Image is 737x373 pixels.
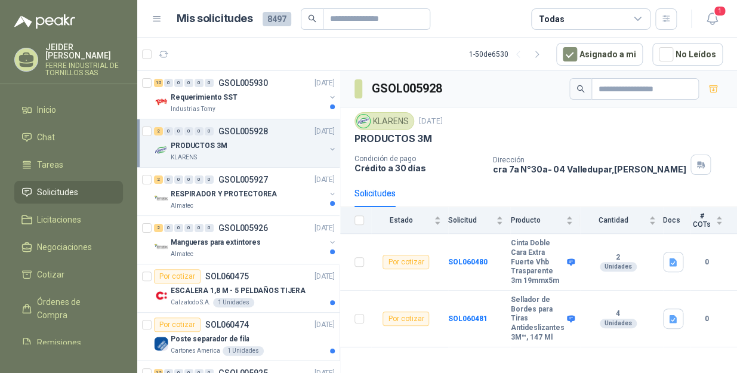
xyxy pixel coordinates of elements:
[14,126,123,149] a: Chat
[154,221,337,259] a: 2 0 0 0 0 0 GSOL005926[DATE] Company LogoMangueras para extintoresAlmatec
[448,207,511,234] th: Solicitud
[195,79,203,87] div: 0
[171,346,220,356] p: Cartones America
[184,127,193,135] div: 0
[37,103,56,116] span: Inicio
[164,79,173,87] div: 0
[218,127,268,135] p: GSOL005928
[37,241,92,254] span: Negociaciones
[314,271,335,282] p: [DATE]
[174,224,183,232] div: 0
[184,79,193,87] div: 0
[576,85,585,93] span: search
[177,10,253,27] h1: Mis solicitudes
[14,98,123,121] a: Inicio
[37,158,63,171] span: Tareas
[14,14,75,29] img: Logo peakr
[357,115,370,128] img: Company Logo
[314,174,335,186] p: [DATE]
[218,224,268,232] p: GSOL005926
[164,127,173,135] div: 0
[213,298,254,307] div: 1 Unidades
[469,45,547,64] div: 1 - 50 de 6530
[205,320,249,329] p: SOL060474
[510,216,563,224] span: Producto
[713,5,726,17] span: 1
[510,295,564,342] b: Sellador de Bordes para Tiras Antideslizantes 3M™, 147 Ml
[354,132,432,145] p: PRODUCTOS 3M
[14,236,123,258] a: Negociaciones
[556,43,643,66] button: Asignado a mi
[690,257,723,268] b: 0
[171,298,211,307] p: Calzatodo S.A.
[37,336,81,349] span: Remisiones
[37,268,64,281] span: Cotizar
[164,224,173,232] div: 0
[448,315,488,323] a: SOL060481
[184,224,193,232] div: 0
[171,249,193,259] p: Almatec
[154,192,168,206] img: Company Logo
[510,207,580,234] th: Producto
[448,216,494,224] span: Solicitud
[205,79,214,87] div: 0
[218,175,268,184] p: GSOL005927
[690,207,737,234] th: # COTs
[154,175,163,184] div: 2
[137,313,340,361] a: Por cotizarSOL060474[DATE] Company LogoPoste separador de filaCartones America1 Unidades
[263,12,291,26] span: 8497
[690,313,723,325] b: 0
[510,239,564,285] b: Cinta Doble Cara Extra Fuerte Vhb Trasparente 3m 19mmx5m
[174,79,183,87] div: 0
[37,186,78,199] span: Solicitudes
[539,13,564,26] div: Todas
[14,208,123,231] a: Licitaciones
[171,92,238,103] p: Requerimiento SST
[154,143,168,158] img: Company Logo
[600,319,637,328] div: Unidades
[205,224,214,232] div: 0
[154,95,168,109] img: Company Logo
[154,79,163,87] div: 10
[223,346,264,356] div: 1 Unidades
[448,258,488,266] a: SOL060480
[195,127,203,135] div: 0
[154,337,168,351] img: Company Logo
[354,163,483,173] p: Crédito a 30 días
[137,264,340,313] a: Por cotizarSOL060475[DATE] Company LogoESCALERA 1,8 M - 5 PELDAÑOS TIJERACalzatodo S.A.1 Unidades
[171,140,227,152] p: PRODUCTOS 3M
[171,237,261,248] p: Mangueras para extintores
[314,126,335,137] p: [DATE]
[154,127,163,135] div: 2
[14,153,123,176] a: Tareas
[14,263,123,286] a: Cotizar
[580,216,646,224] span: Cantidad
[37,295,112,322] span: Órdenes de Compra
[314,223,335,234] p: [DATE]
[580,253,655,263] b: 2
[154,76,337,114] a: 10 0 0 0 0 0 GSOL005930[DATE] Company LogoRequerimiento SSTIndustrias Tomy
[14,331,123,354] a: Remisiones
[493,164,686,174] p: cra 7a N°30a- 04 Valledupar , [PERSON_NAME]
[14,291,123,326] a: Órdenes de Compra
[701,8,723,30] button: 1
[171,189,277,200] p: RESPIRADOR Y PROTECTOREA
[493,156,686,164] p: Dirección
[154,269,201,283] div: Por cotizar
[580,207,662,234] th: Cantidad
[354,155,483,163] p: Condición de pago
[171,201,193,211] p: Almatec
[354,187,396,200] div: Solicitudes
[314,319,335,331] p: [DATE]
[195,175,203,184] div: 0
[154,317,201,332] div: Por cotizar
[37,131,55,144] span: Chat
[205,175,214,184] div: 0
[154,124,337,162] a: 2 0 0 0 0 0 GSOL005928[DATE] Company LogoPRODUCTOS 3MKLARENS
[652,43,723,66] button: No Leídos
[45,43,123,60] p: JEIDER [PERSON_NAME]
[580,309,655,319] b: 4
[600,262,637,272] div: Unidades
[195,224,203,232] div: 0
